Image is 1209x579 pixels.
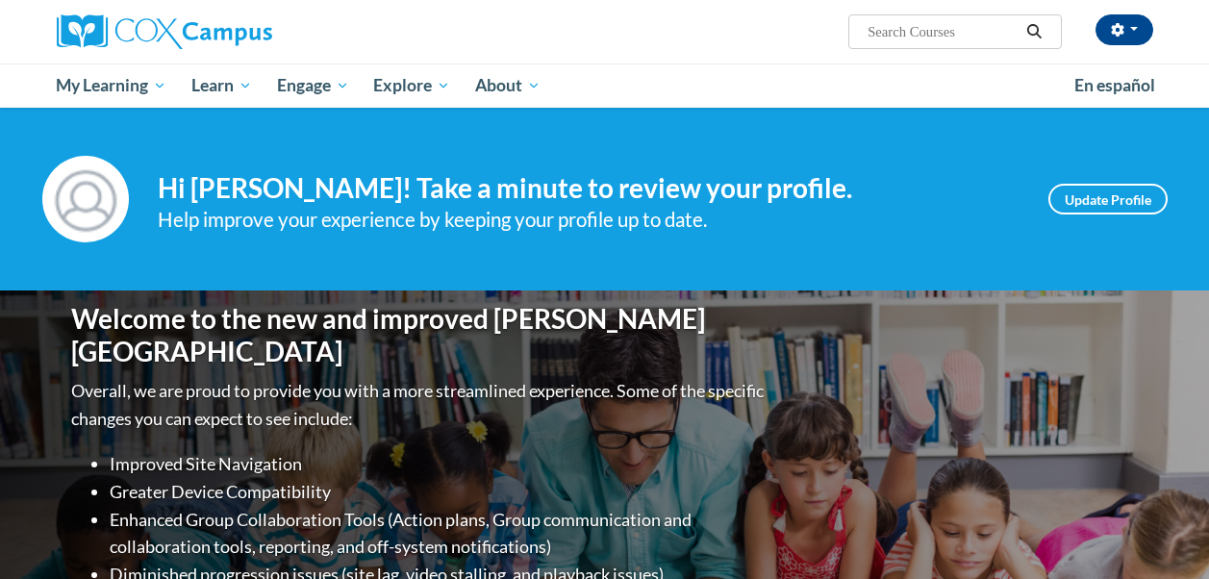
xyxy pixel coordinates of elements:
a: My Learning [44,63,180,108]
div: Main menu [42,63,1168,108]
h4: Hi [PERSON_NAME]! Take a minute to review your profile. [158,172,1020,205]
a: Engage [264,63,362,108]
h1: Welcome to the new and improved [PERSON_NAME][GEOGRAPHIC_DATA] [71,303,768,367]
a: Learn [179,63,264,108]
img: Cox Campus [57,14,272,49]
li: Greater Device Compatibility [110,478,768,506]
p: Overall, we are proud to provide you with a more streamlined experience. Some of the specific cha... [71,377,768,433]
a: En español [1062,65,1168,106]
a: About [463,63,553,108]
span: Learn [191,74,252,97]
a: Explore [361,63,463,108]
a: Cox Campus [57,14,403,49]
span: En español [1074,75,1155,95]
span: About [475,74,541,97]
li: Improved Site Navigation [110,450,768,478]
button: Search [1020,20,1048,43]
input: Search Courses [866,20,1020,43]
div: Help improve your experience by keeping your profile up to date. [158,204,1020,236]
li: Enhanced Group Collaboration Tools (Action plans, Group communication and collaboration tools, re... [110,506,768,562]
iframe: Button to launch messaging window [1132,502,1194,564]
button: Account Settings [1096,14,1153,45]
span: Engage [277,74,349,97]
span: My Learning [56,74,166,97]
img: Profile Image [42,156,129,242]
span: Explore [373,74,450,97]
a: Update Profile [1048,184,1168,214]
